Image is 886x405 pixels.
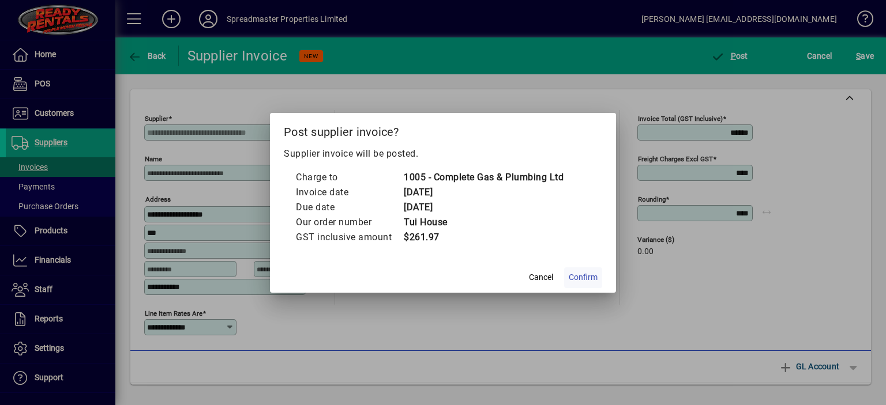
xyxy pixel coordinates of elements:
td: [DATE] [403,200,564,215]
p: Supplier invoice will be posted. [284,147,602,161]
button: Confirm [564,267,602,288]
td: Due date [295,200,403,215]
h2: Post supplier invoice? [270,113,616,146]
td: Our order number [295,215,403,230]
td: $261.97 [403,230,564,245]
span: Confirm [569,271,598,283]
span: Cancel [529,271,553,283]
td: Invoice date [295,185,403,200]
button: Cancel [523,267,560,288]
td: GST inclusive amount [295,230,403,245]
td: Charge to [295,170,403,185]
td: [DATE] [403,185,564,200]
td: Tui House [403,215,564,230]
td: 1005 - Complete Gas & Plumbing Ltd [403,170,564,185]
